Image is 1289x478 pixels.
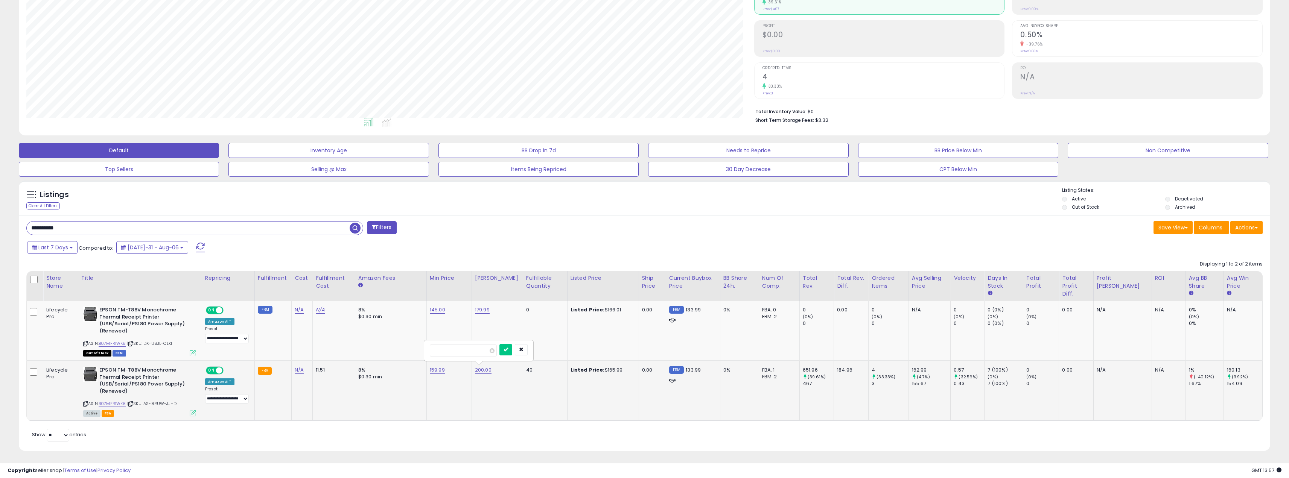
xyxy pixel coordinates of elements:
div: 0% [723,307,753,313]
div: 4 [872,367,909,373]
small: (33.33%) [877,374,895,380]
div: Cost [295,274,309,282]
div: 8% [358,367,421,373]
div: ASIN: [83,367,196,416]
div: Displaying 1 to 2 of 2 items [1200,261,1263,268]
span: FBA [102,410,114,417]
div: 0 [803,320,834,327]
div: 40 [526,367,562,373]
small: Days In Stock. [988,290,992,297]
span: | SKU: AS-8RUW-JJHD [127,401,177,407]
label: Active [1072,196,1086,202]
button: Non Competitive [1068,143,1268,158]
small: (32.56%) [959,374,978,380]
div: Velocity [954,274,981,282]
small: (0%) [988,374,998,380]
div: Store Name [46,274,75,290]
span: All listings currently available for purchase on Amazon [83,410,100,417]
small: Amazon Fees. [358,282,363,289]
small: Avg Win Price. [1227,290,1231,297]
div: 0 [1026,307,1059,313]
div: 0% [1189,320,1224,327]
h5: Listings [40,190,69,200]
button: Top Sellers [19,162,219,177]
div: 0.00 [642,307,660,313]
div: 0 [803,307,834,313]
a: 179.99 [475,306,490,314]
small: (0%) [872,314,882,320]
div: N/A [912,307,945,313]
div: Fulfillment [258,274,288,282]
div: 8% [358,307,421,313]
small: (-40.12%) [1194,374,1214,380]
div: 0.00 [1062,367,1087,373]
div: 651.96 [803,367,834,373]
div: FBA: 1 [762,367,794,373]
div: N/A [1155,367,1180,373]
a: N/A [316,306,325,314]
small: (39.61%) [808,374,826,380]
div: 0 (0%) [988,320,1023,327]
div: 0 [1026,367,1059,373]
a: 200.00 [475,366,492,374]
span: Ordered Items [762,66,1004,70]
div: Fulfillment Cost [316,274,352,290]
div: Profit [PERSON_NAME] [1097,274,1149,290]
div: 0.00 [837,307,863,313]
span: FBM [113,350,126,357]
button: CPT Below Min [858,162,1058,177]
div: $166.01 [571,307,633,313]
small: -39.76% [1024,41,1043,47]
div: Amazon AI * [205,318,234,325]
div: $165.99 [571,367,633,373]
a: 159.99 [430,366,445,374]
div: Repricing [205,274,251,282]
span: | SKU: DX-U8JL-CLK1 [127,340,172,346]
button: Selling @ Max [228,162,429,177]
div: 160.13 [1227,367,1262,373]
b: Short Term Storage Fees: [755,117,814,123]
button: Needs to Reprice [648,143,848,158]
div: 184.96 [837,367,863,373]
a: N/A [295,366,304,374]
div: 0 [872,320,909,327]
div: Current Buybox Price [669,274,717,290]
div: Listed Price [571,274,636,282]
label: Out of Stock [1072,204,1099,210]
button: [DATE]-31 - Aug-06 [116,241,188,254]
div: Clear All Filters [26,202,60,209]
small: (0%) [1026,374,1037,380]
img: 31UKRaJ0VtL._SL40_.jpg [83,367,97,382]
span: Show: entries [32,431,86,438]
a: Terms of Use [64,467,96,474]
b: Listed Price: [571,366,605,373]
small: Prev: $467 [762,7,779,11]
label: Deactivated [1175,196,1203,202]
button: BB Drop in 7d [438,143,639,158]
div: 0 [954,307,984,313]
small: (0%) [803,314,813,320]
div: 155.67 [912,380,951,387]
div: Total Profit Diff. [1062,274,1090,298]
p: Listing States: [1062,187,1270,194]
div: 0 [872,307,909,313]
span: ON [207,307,216,314]
div: 3 [872,380,909,387]
a: 145.00 [430,306,445,314]
div: Amazon Fees [358,274,423,282]
div: Preset: [205,326,249,343]
div: 1.67% [1189,380,1224,387]
li: $0 [755,106,1257,115]
span: OFF [222,367,234,374]
span: ROI [1020,66,1262,70]
div: N/A [1097,367,1146,373]
div: N/A [1155,307,1180,313]
div: ASIN: [83,307,196,355]
div: Num of Comp. [762,274,796,290]
button: Filters [367,221,396,234]
span: ON [207,367,216,374]
b: EPSON TM-T88V Monochrome Thermal Receipt Printer (USB/Serial/PS180 Power Supply) (Renewed) [99,367,191,396]
small: Prev: 0.83% [1020,49,1038,53]
small: (3.92%) [1232,374,1248,380]
span: OFF [222,307,234,314]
